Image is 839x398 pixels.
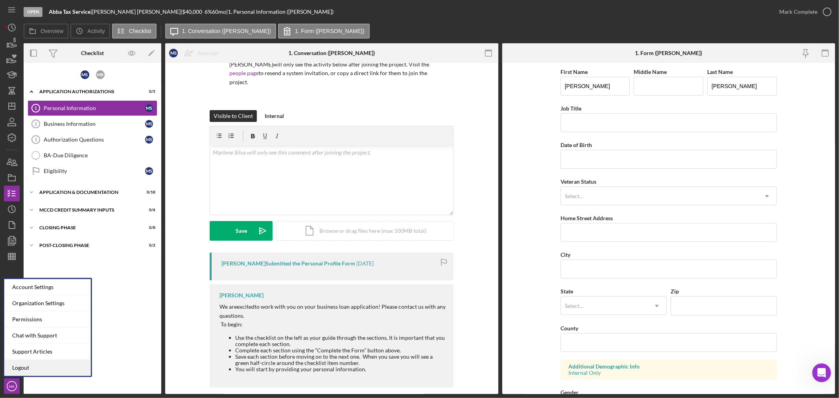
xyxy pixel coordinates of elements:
label: Middle Name [634,68,667,75]
div: Complete each section using the “Complete the Form” button above. [235,347,446,354]
div: 60 mo [212,9,226,15]
span: ! [378,303,380,310]
a: 1Personal InformationMS [28,100,157,116]
button: Emoji picker [12,251,18,258]
div: M S [145,136,153,144]
div: Eligibility [44,168,145,174]
li: Use the checklist on the left as your guide through the sections. It is important that you comple... [235,335,446,347]
button: Internal [261,110,288,122]
tspan: 1 [35,106,37,111]
div: Internal [265,110,284,122]
div: 1. Form ([PERSON_NAME]) [635,50,702,56]
div: MCCD Credit Summary Inputs [39,208,136,212]
div: Close [138,3,152,17]
img: Profile image for Christina [16,87,29,99]
div: [PERSON_NAME] [PERSON_NAME] | [92,9,182,15]
button: MSReassign [165,45,227,61]
span: $40,000 [182,8,202,15]
a: BA-Due Diligence [28,147,157,163]
button: MK [4,378,20,394]
button: 1. Conversation ([PERSON_NAME]) [165,24,276,39]
button: Overview [24,24,68,39]
label: Job Title [561,105,581,112]
div: M S [145,104,153,112]
button: Save [210,221,273,241]
iframe: Intercom live chat [812,363,831,382]
time: 2025-09-09 18:21 [356,260,374,267]
a: 2Business InformationMS [28,116,157,132]
button: go back [5,3,20,18]
span: to work with you on your business loan application [254,303,378,310]
div: Open [24,7,42,17]
div: Post-Closing Phase [39,243,136,248]
label: County [561,325,578,332]
div: Application & Documentation [39,190,136,195]
div: Account Settings [4,279,91,295]
span: excited [237,303,254,310]
tspan: 2 [35,122,37,126]
button: Upload attachment [37,251,44,258]
div: Mark Complete [779,4,817,20]
div: Chat with Support [4,328,91,344]
span: from Lenderfit [77,90,114,96]
div: BA-Due Diligence [44,152,157,158]
textarea: Message… [7,235,151,248]
div: | [49,9,92,15]
button: Checklist [112,24,157,39]
div: 0 / 2 [141,243,155,248]
div: 1. Conversation ([PERSON_NAME]) [288,50,375,56]
div: M S [169,49,178,57]
span: [PERSON_NAME] [35,90,77,96]
span: We are [219,303,237,310]
div: Select... [565,193,583,199]
a: 3Authorization QuestionsMS [28,132,157,147]
div: Select... [565,303,583,309]
label: Home Street Address [561,215,613,221]
button: Send a message… [135,248,148,261]
div: Our offices are closed for the Fourth of July Holiday until [DATE]. [24,47,143,62]
div: M S [81,70,89,79]
div: Reassign [197,45,219,61]
div: 0 / 8 [141,225,155,230]
label: Zip [671,288,679,295]
label: City [561,251,570,258]
span: You will start by providing your personal information. [235,366,366,372]
a: Support Articles [4,344,91,360]
label: Last Name [707,68,733,75]
span: Please contact us with any questions [219,303,446,319]
div: [PERSON_NAME] Submitted the Personal Profile Form [221,260,355,267]
div: M S [145,120,153,128]
div: Additional Demographic Info [568,363,769,370]
label: Checklist [129,28,151,34]
a: EligibilityMS [28,163,157,179]
a: Logout [4,360,91,376]
div: Profile image for Christina[PERSON_NAME]from LenderfitHi [PERSON_NAME],Exciting news! Lenderfit i... [6,77,151,148]
div: [PERSON_NAME] [219,292,264,298]
div: Save [236,221,247,241]
label: First Name [561,68,588,75]
button: Mark Complete [771,4,835,20]
div: Visible to Client [214,110,253,122]
div: 6 % [205,9,212,15]
li: Save each section before moving on to the next one. When you save you will see a green half-circl... [235,354,446,366]
h1: [PERSON_NAME] [38,4,89,10]
div: M S [145,167,153,175]
div: 0 / 6 [141,208,155,212]
div: Personal Information [44,105,145,111]
div: 0 / 18 [141,190,155,195]
div: Organization Settings [4,295,91,311]
button: 1. Form ([PERSON_NAME]) [278,24,370,39]
label: 1. Conversation ([PERSON_NAME]) [182,28,271,34]
span: To begin: [221,321,243,328]
div: Christina says… [6,77,151,158]
button: Visible to Client [210,110,257,122]
div: Closing Phase [39,225,136,230]
b: Abba Tax Service [49,8,90,15]
a: people page [229,70,258,76]
div: Authorization Questions [44,136,145,143]
button: Gif picker [25,251,31,258]
button: Start recording [50,251,56,258]
img: Profile image for Christina [22,4,35,17]
label: Date of Birth [561,142,592,148]
tspan: 3 [35,137,37,142]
